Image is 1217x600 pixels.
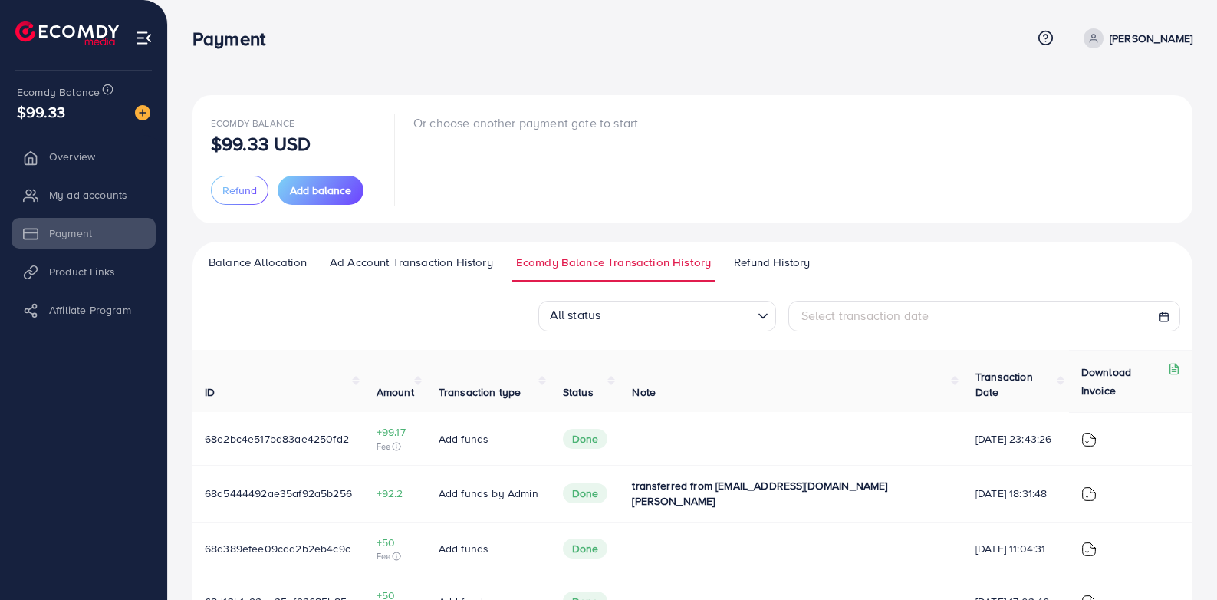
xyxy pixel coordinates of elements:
[17,101,65,123] span: $99.33
[439,384,521,400] span: Transaction type
[290,183,351,198] span: Add balance
[1081,363,1165,400] p: Download Invoice
[211,134,311,153] p: $99.33 USD
[1081,432,1097,447] img: ic-download-invoice.1f3c1b55.svg
[563,429,608,449] span: Done
[192,28,278,50] h3: Payment
[377,486,414,501] span: +92.2
[439,486,538,501] span: Add funds by Admin
[17,84,100,100] span: Ecomdy Balance
[211,176,268,205] button: Refund
[563,539,608,559] span: Done
[330,254,493,271] span: Ad Account Transaction History
[439,541,488,556] span: Add funds
[377,535,414,550] span: +50
[538,301,776,331] div: Search for option
[222,183,257,198] span: Refund
[1081,486,1097,502] img: ic-download-invoice.1f3c1b55.svg
[975,486,1057,501] span: [DATE] 18:31:48
[377,424,414,440] span: +99.17
[205,541,350,556] span: 68d389efee09cdd2b2eb4c9c
[377,384,414,400] span: Amount
[278,176,363,205] button: Add balance
[135,105,150,120] img: image
[975,369,1033,400] span: Transaction Date
[413,114,638,132] p: Or choose another payment gate to start
[439,431,488,447] span: Add funds
[975,431,1057,447] span: [DATE] 23:43:26
[1081,542,1097,557] img: ic-download-invoice.1f3c1b55.svg
[135,29,153,47] img: menu
[205,431,349,447] span: 68e2bc4e517bd83ae4250fd2
[563,483,608,503] span: Done
[801,307,929,324] span: Select transaction date
[605,303,751,328] input: Search for option
[377,440,414,453] span: Fee
[377,550,414,562] span: Fee
[209,254,307,271] span: Balance Allocation
[211,117,294,130] span: Ecomdy Balance
[1077,28,1192,48] a: [PERSON_NAME]
[734,254,810,271] span: Refund History
[975,541,1057,556] span: [DATE] 11:04:31
[205,486,352,501] span: 68d5444492ae35af92a5b256
[516,254,711,271] span: Ecomdy Balance Transaction History
[205,384,215,400] span: ID
[15,21,119,45] img: logo
[563,384,594,400] span: Status
[632,384,656,400] span: Note
[547,302,604,328] span: All status
[1110,29,1192,48] p: [PERSON_NAME]
[632,478,887,509] span: transferred from [EMAIL_ADDRESS][DOMAIN_NAME] [PERSON_NAME]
